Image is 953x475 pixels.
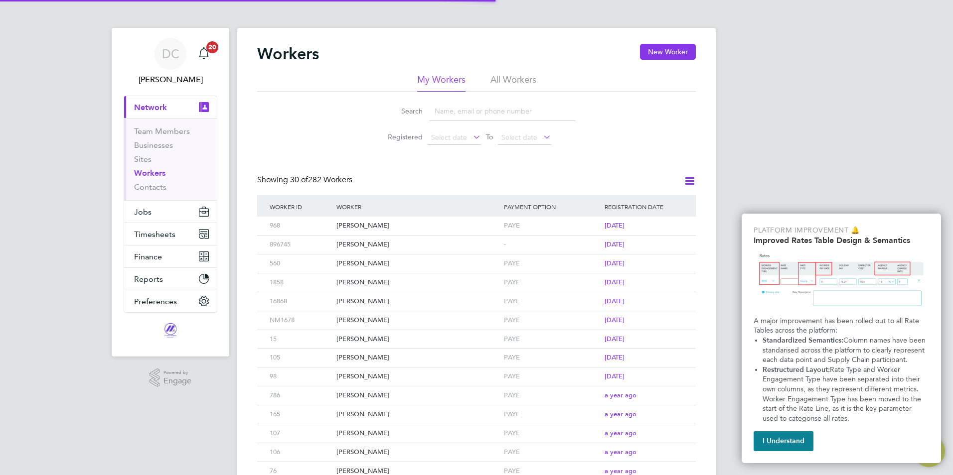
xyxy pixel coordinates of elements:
span: Network [134,103,167,112]
h2: Improved Rates Table Design & Semantics [754,236,929,245]
div: PAYE [501,311,602,330]
input: Name, email or phone number [430,102,575,121]
a: Go to account details [124,38,217,86]
span: 282 Workers [290,175,352,185]
div: 106 [267,443,334,462]
div: PAYE [501,405,602,424]
div: [PERSON_NAME] [334,311,501,330]
label: Registered [378,132,423,141]
div: Worker [334,195,501,218]
span: Jobs [134,207,152,217]
span: DC [162,47,179,60]
div: PAYE [501,443,602,462]
div: PAYE [501,386,602,405]
div: 105 [267,349,334,367]
div: PAYE [501,367,602,386]
div: 1858 [267,273,334,292]
span: Rate Type and Worker Engagement Type have been separated into their own columns, as they represen... [763,365,923,423]
div: [PERSON_NAME] [334,292,501,311]
span: Finance [134,252,162,261]
span: [DATE] [605,240,625,248]
a: Businesses [134,140,173,150]
div: Showing [257,175,354,185]
img: Updated Rates Table Design & Semantics [754,249,929,312]
span: a year ago [605,448,636,456]
div: 165 [267,405,334,424]
a: Contacts [134,182,166,192]
span: [DATE] [605,278,625,286]
div: PAYE [501,292,602,311]
div: 98 [267,367,334,386]
div: NM1678 [267,311,334,330]
img: magnussearch-logo-retina.png [163,323,177,339]
span: [DATE] [605,335,625,343]
div: Payment Option [501,195,602,218]
div: PAYE [501,349,602,367]
div: [PERSON_NAME] [334,330,501,349]
p: Platform Improvement 🔔 [754,226,929,236]
div: 15 [267,330,334,349]
div: Improved Rate Table Semantics [742,214,941,463]
span: [DATE] [605,297,625,305]
div: PAYE [501,424,602,443]
label: Search [378,107,423,116]
span: a year ago [605,391,636,399]
div: [PERSON_NAME] [334,273,501,292]
div: 560 [267,254,334,273]
span: Powered by [163,368,191,377]
div: [PERSON_NAME] [334,386,501,405]
div: PAYE [501,330,602,349]
span: Dan Craig [124,74,217,86]
div: Registration Date [602,195,686,218]
nav: Main navigation [112,28,229,356]
div: PAYE [501,217,602,235]
span: Preferences [134,297,177,306]
a: Team Members [134,126,190,136]
div: PAYE [501,273,602,292]
span: To [483,130,496,143]
div: [PERSON_NAME] [334,367,501,386]
span: Select date [431,133,467,142]
div: [PERSON_NAME] [334,424,501,443]
span: Engage [163,377,191,385]
strong: Restructured Layout: [763,365,830,374]
div: 968 [267,217,334,235]
span: [DATE] [605,221,625,230]
p: A major improvement has been rolled out to all Rate Tables across the platform: [754,316,929,336]
a: Sites [134,154,152,164]
strong: Standardized Semantics: [763,336,843,345]
a: Go to home page [124,323,217,339]
span: [DATE] [605,353,625,361]
span: a year ago [605,410,636,418]
div: [PERSON_NAME] [334,254,501,273]
div: Worker ID [267,195,334,218]
span: [DATE] [605,316,625,324]
span: Reports [134,274,163,284]
button: I Understand [754,431,813,451]
div: [PERSON_NAME] [334,405,501,424]
span: a year ago [605,467,636,475]
div: - [501,236,602,254]
span: Timesheets [134,230,175,239]
span: 30 of [290,175,308,185]
div: 16868 [267,292,334,311]
div: [PERSON_NAME] [334,443,501,462]
li: My Workers [417,74,466,92]
div: 786 [267,386,334,405]
div: [PERSON_NAME] [334,217,501,235]
div: PAYE [501,254,602,273]
div: 896745 [267,236,334,254]
span: [DATE] [605,372,625,380]
span: a year ago [605,429,636,437]
h2: Workers [257,44,319,64]
span: Column names have been standarised across the platform to clearly represent each data point and S... [763,336,928,364]
div: 107 [267,424,334,443]
div: [PERSON_NAME] [334,349,501,367]
div: [PERSON_NAME] [334,236,501,254]
a: Workers [134,168,165,178]
span: Select date [501,133,537,142]
span: [DATE] [605,259,625,267]
button: New Worker [640,44,696,60]
span: 20 [206,41,218,53]
li: All Workers [490,74,536,92]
